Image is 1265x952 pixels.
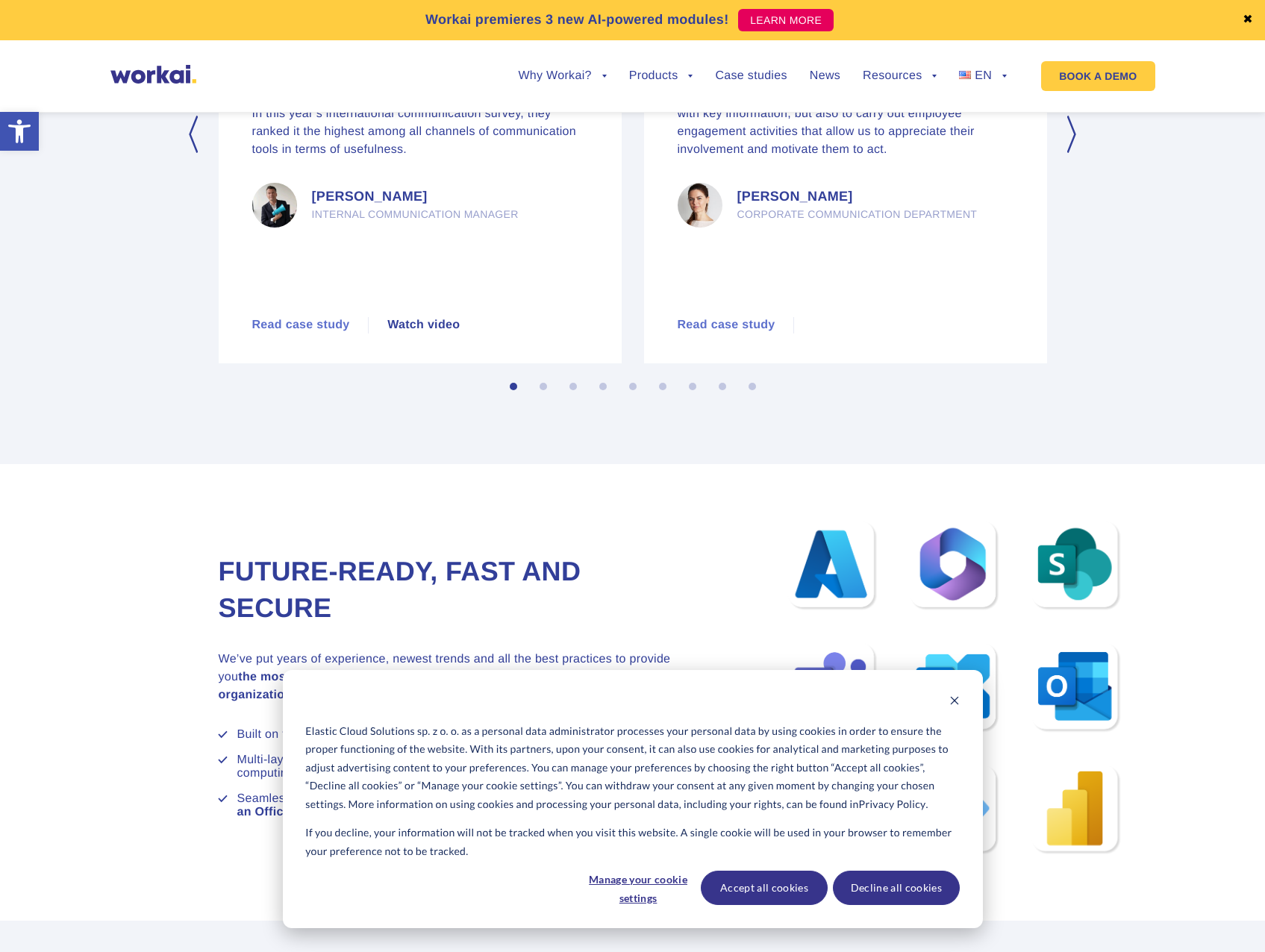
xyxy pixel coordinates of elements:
p: Elastic Cloud Solutions sp. z o. o. as a personal data administrator processes your personal data... [305,722,959,814]
button: Decline all cookies [833,871,960,905]
p: Workai premieres 3 new AI-powered modules! [425,10,729,30]
button: Accept all cookies [701,871,828,905]
strong: the most complete Digital Employee Experience Platform that supports your organization [DATE], an... [219,671,689,701]
a: Privacy Policy [859,795,926,814]
a: Why Workai? [518,70,606,82]
button: 3 of 5 [569,383,584,398]
a: BOOK A DEMO [1041,61,1155,91]
a: Watch video [387,319,460,331]
a: LEARN MORE [738,9,834,31]
button: Manage your cookie settings [581,871,696,905]
button: 6 of 5 [659,383,674,398]
p: If you decline, your information will not be tracked when you visit this website. A single cookie... [305,824,959,860]
button: 2 of 5 [540,383,555,398]
a: Read case study [678,319,775,331]
li: Built on top of the newest Microsoft technology stack [237,728,692,742]
button: 1 of 5 [510,383,525,398]
button: Previous [185,116,200,153]
button: 7 of 5 [689,383,704,398]
p: We’ve put years of experience, newest trends and all the best practices to provide you [219,651,692,704]
button: 9 of 5 [749,383,763,398]
button: 8 of 5 [719,383,734,398]
a: Resources [863,70,937,82]
h2: Future-ready, fast and secure [219,554,692,626]
span: EN [975,69,992,82]
a: News [810,70,840,82]
a: Products [629,70,693,82]
li: Seamless integration with Office 365 and SharePoint Online, [237,792,692,819]
a: ✖ [1243,14,1253,26]
a: Read case study [252,319,350,331]
button: 5 of 5 [629,383,644,398]
div: Cookie banner [283,670,983,928]
strong: whether you have an Office 365 license for your entire workforce or not [237,792,676,818]
button: Dismiss cookie banner [949,693,960,712]
button: Next [1066,116,1081,153]
a: Case studies [715,70,787,82]
li: Multi-layered security, world’s strictest privacy standards and exceptional computing power provi... [237,754,692,780]
button: 4 of 5 [599,383,614,398]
